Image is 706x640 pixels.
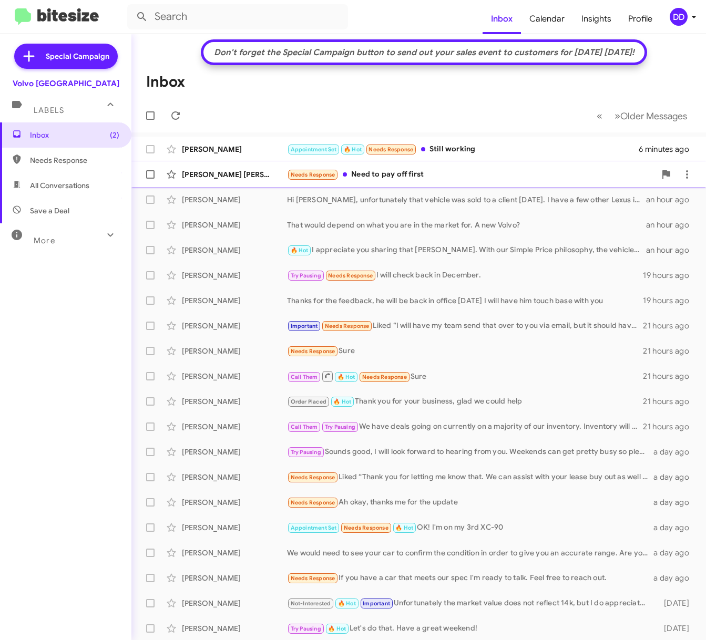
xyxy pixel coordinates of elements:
[287,143,639,156] div: Still working
[325,424,355,430] span: Try Pausing
[643,371,698,381] div: 21 hours ago
[653,472,698,482] div: a day ago
[643,321,698,331] div: 21 hours ago
[182,623,287,634] div: [PERSON_NAME]
[291,575,335,582] span: Needs Response
[182,573,287,583] div: [PERSON_NAME]
[653,522,698,533] div: a day ago
[146,74,185,90] h1: Inbox
[287,623,653,635] div: Let's do that. Have a great weekend!
[287,548,653,558] div: We would need to see your car to confirm the condition in order to give you an accurate range. Ar...
[287,471,653,483] div: Liked “Thank you for letting me know that. We can assist with your lease buy out as well when you...
[337,374,355,380] span: 🔥 Hot
[182,295,287,306] div: [PERSON_NAME]
[291,499,335,506] span: Needs Response
[338,600,356,607] span: 🔥 Hot
[291,424,318,430] span: Call Them
[291,474,335,481] span: Needs Response
[34,106,64,115] span: Labels
[182,497,287,508] div: [PERSON_NAME]
[344,524,388,531] span: Needs Response
[597,109,602,122] span: «
[182,245,287,255] div: [PERSON_NAME]
[291,600,331,607] span: Not-Interested
[14,44,118,69] a: Special Campaign
[670,8,688,26] div: DD
[182,270,287,281] div: [PERSON_NAME]
[182,169,287,180] div: [PERSON_NAME] [PERSON_NAME]
[287,370,643,383] div: Sure
[287,446,653,458] div: Sounds good, I will look forward to hearing from you. Weekends can get pretty busy so please keep...
[182,194,287,205] div: [PERSON_NAME]
[291,272,321,279] span: Try Pausing
[395,524,413,531] span: 🔥 Hot
[287,522,653,534] div: OK! I'm on my 3rd XC-90
[333,398,351,405] span: 🔥 Hot
[653,598,698,608] div: [DATE]
[182,346,287,356] div: [PERSON_NAME]
[287,220,646,230] div: That would depend on what you are in the market for. A new Volvo?
[590,105,609,127] button: Previous
[643,421,698,432] div: 21 hours ago
[573,4,620,34] a: Insights
[182,472,287,482] div: [PERSON_NAME]
[182,321,287,331] div: [PERSON_NAME]
[362,374,407,380] span: Needs Response
[646,220,698,230] div: an hour ago
[182,371,287,381] div: [PERSON_NAME]
[639,144,698,154] div: 6 minutes ago
[287,497,653,509] div: Ah okay, thanks me for the update
[643,346,698,356] div: 21 hours ago
[643,295,698,306] div: 19 hours ago
[182,548,287,558] div: [PERSON_NAME]
[287,320,643,332] div: Liked “I will have my team send that over to you via email, but it should have approximately 3k o...
[287,295,643,306] div: Thanks for the feedback, he will be back in office [DATE] I will have him touch base with you
[608,105,693,127] button: Next
[182,447,287,457] div: [PERSON_NAME]
[591,105,693,127] nav: Page navigation example
[30,130,119,140] span: Inbox
[127,4,348,29] input: Search
[291,171,335,178] span: Needs Response
[182,598,287,608] div: [PERSON_NAME]
[182,522,287,533] div: [PERSON_NAME]
[209,47,640,58] div: Don't forget the Special Campaign button to send out your sales event to customers for [DATE] [DA...
[291,625,321,632] span: Try Pausing
[30,205,69,216] span: Save a Deal
[291,146,337,153] span: Appointment Set
[291,348,335,355] span: Needs Response
[325,323,370,329] span: Needs Response
[34,236,55,245] span: More
[328,625,346,632] span: 🔥 Hot
[653,573,698,583] div: a day ago
[287,345,643,357] div: Sure
[291,449,321,456] span: Try Pausing
[653,548,698,558] div: a day ago
[615,109,620,122] span: »
[291,398,326,405] span: Order Placed
[643,396,698,407] div: 21 hours ago
[483,4,521,34] a: Inbox
[182,144,287,154] div: [PERSON_NAME]
[46,51,109,61] span: Special Campaign
[30,180,89,191] span: All Conversations
[182,396,287,407] div: [PERSON_NAME]
[620,110,687,122] span: Older Messages
[287,572,653,584] div: If you have a car that meets our spec I'm ready to talk. Feel free to reach out.
[620,4,661,34] a: Profile
[182,220,287,230] div: [PERSON_NAME]
[661,8,694,26] button: DD
[646,245,698,255] div: an hour ago
[110,130,119,140] span: (2)
[653,447,698,457] div: a day ago
[369,146,413,153] span: Needs Response
[646,194,698,205] div: an hour ago
[291,323,318,329] span: Important
[291,374,318,380] span: Call Them
[521,4,573,34] a: Calendar
[13,78,119,89] div: Volvo [GEOGRAPHIC_DATA]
